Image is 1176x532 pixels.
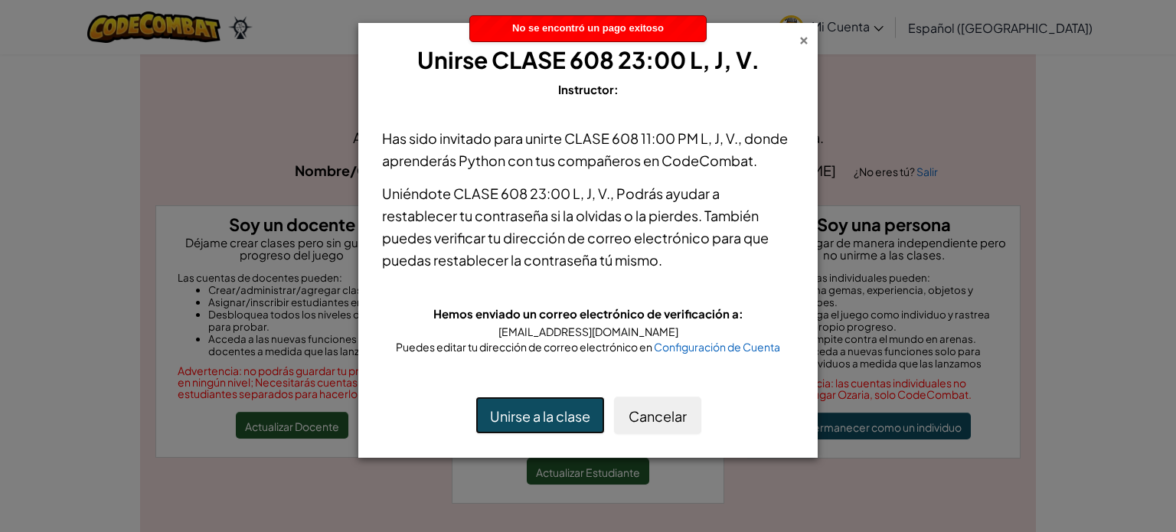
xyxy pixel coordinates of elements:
[453,184,610,202] font: CLASE 608 23:00 L, J, V.
[654,340,780,354] a: Configuración de Cuenta
[629,407,687,425] font: Cancelar
[417,45,488,74] font: Unirse
[459,152,505,169] font: Python
[475,397,605,434] button: Unirse a la clase
[614,397,701,434] button: Cancelar
[799,28,809,48] font: ×
[508,152,757,169] font: con tus compañeros en CodeCombat.
[382,184,451,202] font: Uniéndote
[512,22,664,34] font: No se encontró un pago exitoso
[610,184,614,202] font: ,
[490,407,590,425] font: Unirse a la clase
[396,340,652,354] font: Puedes editar tu dirección de correo electrónico en
[498,325,678,338] font: [EMAIL_ADDRESS][DOMAIN_NAME]
[558,82,619,96] font: Instructor:
[492,45,759,74] font: CLASE 608 23:00 L, J, V.
[433,306,743,321] font: Hemos enviado un correo electrónico de verificación a:
[564,129,738,147] font: CLASE 608 11:00 PM L, J, V.
[382,129,562,147] font: Has sido invitado para unirte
